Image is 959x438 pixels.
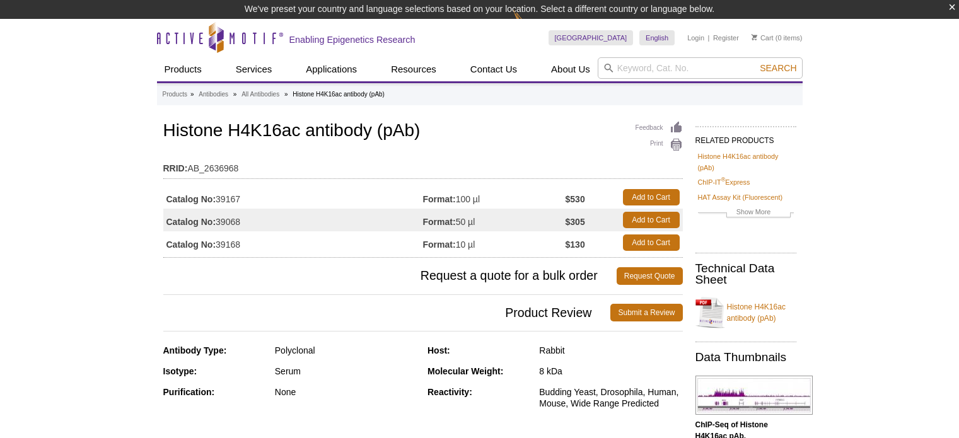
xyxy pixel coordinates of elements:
[543,57,598,81] a: About Us
[752,33,774,42] a: Cart
[163,267,617,285] span: Request a quote for a bulk order
[163,209,423,231] td: 39068
[698,176,750,188] a: ChIP-IT®Express
[756,62,800,74] button: Search
[721,177,726,183] sup: ®
[289,34,416,45] h2: Enabling Epigenetics Research
[163,231,423,254] td: 39168
[427,387,472,397] strong: Reactivity:
[623,234,680,251] a: Add to Cart
[566,193,585,205] strong: $530
[598,57,803,79] input: Keyword, Cat. No.
[275,366,418,377] div: Serum
[695,294,796,331] a: Histone H4K16ac antibody (pAb)
[610,304,682,321] a: Submit a Review
[163,121,683,142] h1: Histone H4K16ac antibody (pAb)
[687,33,704,42] a: Login
[623,189,680,205] a: Add to Cart
[275,345,418,356] div: Polyclonal
[427,366,503,376] strong: Molecular Weight:
[163,155,683,175] td: AB_2636968
[566,239,585,250] strong: $130
[275,386,418,398] div: None
[284,91,288,98] li: »
[423,209,566,231] td: 50 µl
[163,387,215,397] strong: Purification:
[233,91,237,98] li: »
[698,206,794,221] a: Show More
[636,138,683,152] a: Print
[617,267,683,285] a: Request Quote
[636,121,683,135] a: Feedback
[752,34,757,40] img: Your Cart
[163,304,611,321] span: Product Review
[760,63,796,73] span: Search
[713,33,739,42] a: Register
[163,163,188,174] strong: RRID:
[157,57,209,81] a: Products
[752,30,803,45] li: (0 items)
[708,30,710,45] li: |
[163,345,227,355] strong: Antibody Type:
[539,366,682,377] div: 8 kDa
[423,239,456,250] strong: Format:
[163,186,423,209] td: 39167
[423,193,456,205] strong: Format:
[695,352,796,363] h2: Data Thumbnails
[639,30,675,45] a: English
[695,376,813,415] img: Histone H4K16ac antibody (pAb) tested by ChIP-Seq.
[166,193,216,205] strong: Catalog No:
[228,57,280,81] a: Services
[163,366,197,376] strong: Isotype:
[463,57,525,81] a: Contact Us
[549,30,634,45] a: [GEOGRAPHIC_DATA]
[190,91,194,98] li: »
[695,126,796,149] h2: RELATED PRODUCTS
[298,57,364,81] a: Applications
[166,216,216,228] strong: Catalog No:
[423,231,566,254] td: 10 µl
[698,151,794,173] a: Histone H4K16ac antibody (pAb)
[513,9,547,39] img: Change Here
[293,91,385,98] li: Histone H4K16ac antibody (pAb)
[423,216,456,228] strong: Format:
[698,192,783,203] a: HAT Assay Kit (Fluorescent)
[695,263,796,285] h2: Technical Data Sheet
[166,239,216,250] strong: Catalog No:
[539,386,682,409] div: Budding Yeast, Drosophila, Human, Mouse, Wide Range Predicted
[539,345,682,356] div: Rabbit
[199,89,228,100] a: Antibodies
[427,345,450,355] strong: Host:
[566,216,585,228] strong: $305
[623,212,680,228] a: Add to Cart
[163,89,187,100] a: Products
[423,186,566,209] td: 100 µl
[241,89,279,100] a: All Antibodies
[383,57,444,81] a: Resources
